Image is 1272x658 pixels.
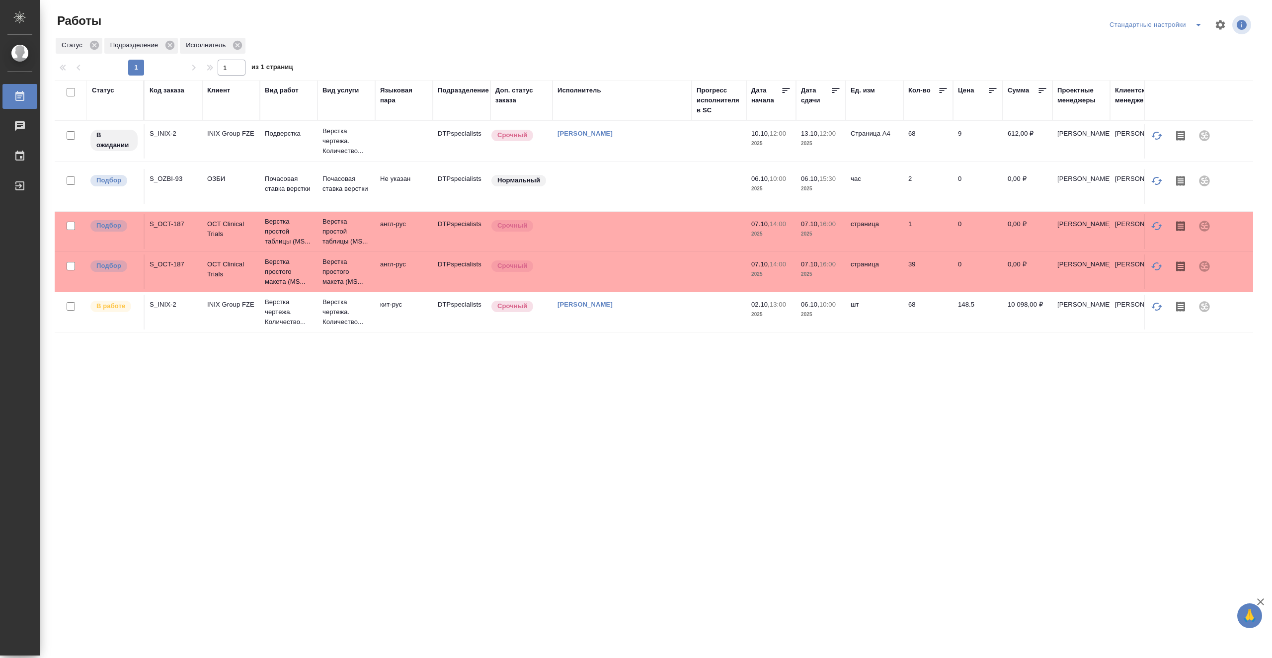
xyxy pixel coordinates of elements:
td: страница [846,214,903,249]
p: 2025 [751,310,791,320]
td: 2 [903,169,953,204]
p: Верстка простого макета (MS... [265,257,313,287]
p: 10:00 [770,175,786,182]
a: [PERSON_NAME] [557,301,613,308]
div: Исполнитель [557,85,601,95]
button: Обновить [1145,295,1169,319]
p: 06.10, [751,175,770,182]
td: [PERSON_NAME] [1052,295,1110,329]
p: Верстка простой таблицы (MS... [265,217,313,247]
p: 14:00 [770,220,786,228]
button: Скопировать мини-бриф [1169,169,1192,193]
td: DTPspecialists [433,169,490,204]
div: split button [1107,17,1208,33]
p: 10.10, [751,130,770,137]
td: 148.5 [953,295,1003,329]
span: Настроить таблицу [1208,13,1232,37]
div: S_INIX-2 [150,300,197,310]
p: OCT Clinical Trials [207,219,255,239]
p: 12:00 [770,130,786,137]
div: Можно подбирать исполнителей [89,219,139,233]
div: Вид работ [265,85,299,95]
div: Дата сдачи [801,85,831,105]
p: 02.10, [751,301,770,308]
div: Можно подбирать исполнителей [89,174,139,187]
td: [PERSON_NAME] [1052,169,1110,204]
p: 13.10, [801,130,819,137]
p: Почасовая ставка верстки [322,174,370,194]
td: 39 [903,254,953,289]
p: Верстка простого макета (MS... [322,257,370,287]
span: 🙏 [1241,605,1258,626]
div: S_OCT-187 [150,219,197,229]
p: INIX Group FZE [207,300,255,310]
div: Ед. изм [851,85,875,95]
p: 14:00 [770,260,786,268]
td: 0 [953,169,1003,204]
td: [PERSON_NAME] [1052,124,1110,159]
div: Проект не привязан [1192,214,1216,238]
div: Проект не привязан [1192,124,1216,148]
td: 10 098,00 ₽ [1003,295,1052,329]
p: ОЗБИ [207,174,255,184]
p: Подбор [96,261,121,271]
div: Исполнитель назначен, приступать к работе пока рано [89,129,139,152]
td: DTPspecialists [433,214,490,249]
td: [PERSON_NAME] [1052,214,1110,249]
div: Доп. статус заказа [495,85,548,105]
p: Верстка простой таблицы (MS... [322,217,370,247]
td: 0,00 ₽ [1003,254,1052,289]
div: Клиентские менеджеры [1115,85,1163,105]
div: Проект не привязан [1192,254,1216,278]
div: Статус [56,38,102,54]
div: Цена [958,85,974,95]
td: [PERSON_NAME] [1110,169,1168,204]
div: Исполнитель [180,38,245,54]
div: Проект не привязан [1192,169,1216,193]
p: Верстка чертежа. Количество... [322,297,370,327]
td: 0,00 ₽ [1003,169,1052,204]
p: 2025 [801,269,841,279]
p: Срочный [497,301,527,311]
div: Проект не привязан [1192,295,1216,319]
button: Скопировать мини-бриф [1169,124,1192,148]
a: [PERSON_NAME] [557,130,613,137]
td: DTPspecialists [433,124,490,159]
p: Подбор [96,221,121,231]
p: В ожидании [96,130,132,150]
td: шт [846,295,903,329]
div: Кол-во [908,85,931,95]
div: S_OZBI-93 [150,174,197,184]
p: 12:00 [819,130,836,137]
div: Статус [92,85,114,95]
p: Подбор [96,175,121,185]
div: Вид услуги [322,85,359,95]
p: 07.10, [751,220,770,228]
p: Срочный [497,130,527,140]
p: Нормальный [497,175,540,185]
p: 15:30 [819,175,836,182]
td: час [846,169,903,204]
p: OCT Clinical Trials [207,259,255,279]
td: 68 [903,124,953,159]
button: 🙏 [1237,603,1262,628]
p: Верстка чертежа. Количество... [265,297,313,327]
p: 2025 [801,184,841,194]
p: 16:00 [819,260,836,268]
div: Подразделение [104,38,178,54]
p: 10:00 [819,301,836,308]
div: Исполнитель выполняет работу [89,300,139,313]
p: 07.10, [801,260,819,268]
td: [PERSON_NAME] [1110,124,1168,159]
p: Почасовая ставка верстки [265,174,313,194]
button: Обновить [1145,254,1169,278]
td: кит-рус [375,295,433,329]
p: 2025 [801,310,841,320]
p: 2025 [751,139,791,149]
td: 0 [953,214,1003,249]
p: Подверстка [265,129,313,139]
div: S_INIX-2 [150,129,197,139]
p: Подразделение [110,40,161,50]
p: 2025 [751,229,791,239]
p: 13:00 [770,301,786,308]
